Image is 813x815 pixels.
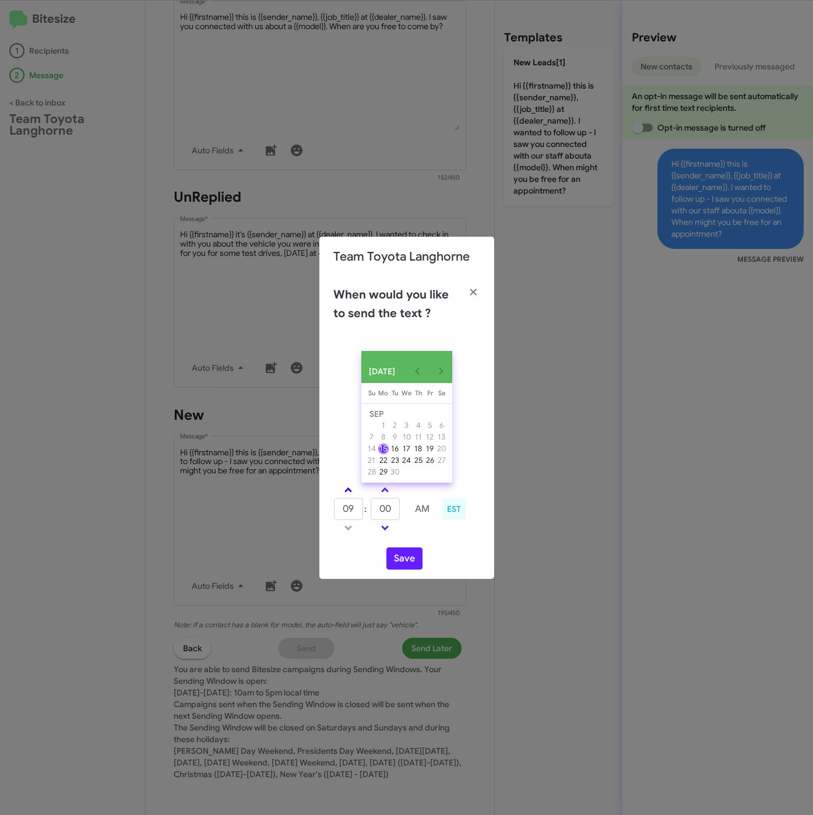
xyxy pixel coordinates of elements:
div: 8 [378,432,389,442]
div: 5 [425,420,435,431]
button: September 2, 2025 [389,420,401,431]
span: Th [415,389,422,397]
button: September 11, 2025 [413,431,424,443]
div: 11 [413,432,424,442]
div: Team Toyota Langhorne [319,237,494,276]
button: September 17, 2025 [401,443,413,455]
button: Previous month [406,360,430,383]
div: 1 [378,420,389,431]
div: 13 [437,432,447,442]
button: September 1, 2025 [378,420,389,431]
button: September 13, 2025 [436,431,448,443]
button: AM [407,498,437,520]
button: September 19, 2025 [424,443,436,455]
button: September 9, 2025 [389,431,401,443]
span: Fr [427,389,433,397]
input: HH [334,498,363,520]
div: 14 [367,444,377,454]
span: Sa [438,389,445,397]
button: September 30, 2025 [389,466,401,478]
button: September 18, 2025 [413,443,424,455]
div: 18 [413,444,424,454]
div: 19 [425,444,435,454]
span: Tu [392,389,398,397]
span: Su [368,389,375,397]
button: September 29, 2025 [378,466,389,478]
div: 24 [402,455,412,466]
div: 10 [402,432,412,442]
button: September 23, 2025 [389,455,401,466]
div: EST [442,498,466,519]
button: Save [386,547,423,570]
div: 25 [413,455,424,466]
button: September 7, 2025 [366,431,378,443]
div: 22 [378,455,389,466]
button: September 25, 2025 [413,455,424,466]
button: Choose month and year [360,360,406,383]
div: 23 [390,455,400,466]
div: 3 [402,420,412,431]
span: We [402,389,411,397]
button: September 4, 2025 [413,420,424,431]
button: September 28, 2025 [366,466,378,478]
div: 16 [390,444,400,454]
button: September 20, 2025 [436,443,448,455]
span: [DATE] [369,361,395,382]
input: MM [371,498,400,520]
h2: When would you like to send the text ? [333,286,458,323]
button: September 26, 2025 [424,455,436,466]
div: 2 [390,420,400,431]
button: Next month [430,360,453,383]
div: 20 [437,444,447,454]
div: 28 [367,467,377,477]
div: 9 [390,432,400,442]
div: 27 [437,455,447,466]
button: September 8, 2025 [378,431,389,443]
div: 15 [378,444,389,454]
button: September 22, 2025 [378,455,389,466]
div: 17 [402,444,412,454]
button: September 15, 2025 [378,443,389,455]
div: 12 [425,432,435,442]
div: 29 [378,467,389,477]
button: September 24, 2025 [401,455,413,466]
span: Mo [378,389,388,397]
button: September 21, 2025 [366,455,378,466]
button: September 14, 2025 [366,443,378,455]
button: September 10, 2025 [401,431,413,443]
button: September 5, 2025 [424,420,436,431]
div: 26 [425,455,435,466]
div: 30 [390,467,400,477]
button: September 27, 2025 [436,455,448,466]
td: : [364,497,370,521]
td: SEP [366,408,448,420]
button: September 16, 2025 [389,443,401,455]
div: 21 [367,455,377,466]
div: 7 [367,432,377,442]
button: September 3, 2025 [401,420,413,431]
div: 4 [413,420,424,431]
div: 6 [437,420,447,431]
button: September 6, 2025 [436,420,448,431]
button: September 12, 2025 [424,431,436,443]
